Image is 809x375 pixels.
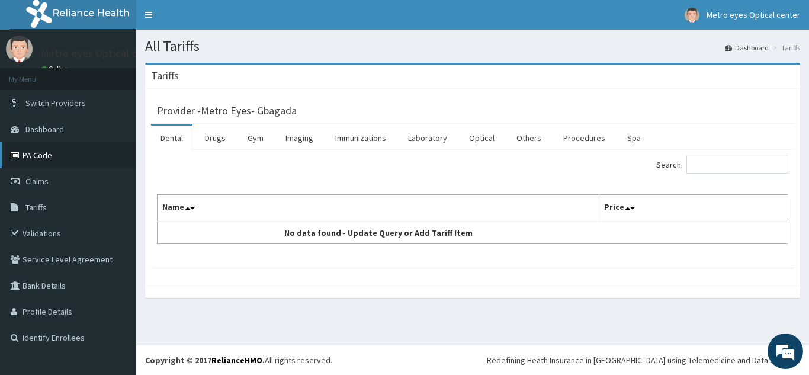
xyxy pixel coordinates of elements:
[195,126,235,150] a: Drugs
[487,354,800,366] div: Redefining Heath Insurance in [GEOGRAPHIC_DATA] using Telemedicine and Data Science!
[25,176,49,187] span: Claims
[211,355,262,366] a: RelianceHMO
[460,126,504,150] a: Optical
[62,66,199,82] div: Chat with us now
[725,43,769,53] a: Dashboard
[685,8,699,23] img: User Image
[656,156,788,174] label: Search:
[194,6,223,34] div: Minimize live chat window
[25,98,86,108] span: Switch Providers
[507,126,551,150] a: Others
[151,70,179,81] h3: Tariffs
[770,43,800,53] li: Tariffs
[69,112,163,232] span: We're online!
[686,156,788,174] input: Search:
[41,65,70,73] a: Online
[618,126,650,150] a: Spa
[707,9,800,20] span: Metro eyes Optical center
[151,126,192,150] a: Dental
[25,202,47,213] span: Tariffs
[145,355,265,366] strong: Copyright © 2017 .
[41,48,163,59] p: Metro eyes Optical center
[136,345,809,375] footer: All rights reserved.
[238,126,273,150] a: Gym
[158,195,599,222] th: Name
[326,126,396,150] a: Immunizations
[599,195,788,222] th: Price
[6,36,33,62] img: User Image
[399,126,457,150] a: Laboratory
[25,124,64,134] span: Dashboard
[157,105,297,116] h3: Provider - Metro Eyes- Gbagada
[158,222,599,244] td: No data found - Update Query or Add Tariff Item
[6,249,226,291] textarea: Type your message and hit 'Enter'
[276,126,323,150] a: Imaging
[22,59,48,89] img: d_794563401_company_1708531726252_794563401
[145,39,800,54] h1: All Tariffs
[554,126,615,150] a: Procedures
